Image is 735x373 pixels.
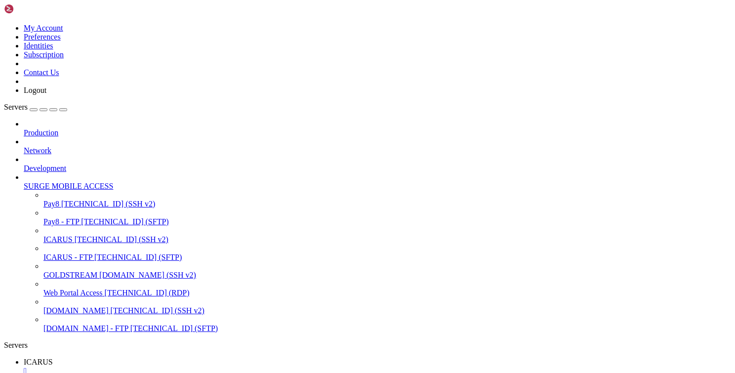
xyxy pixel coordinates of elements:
a: SURGE MOBILE ACCESS [24,182,731,191]
li: Development [24,155,731,173]
span: [TECHNICAL_ID] (RDP) [105,289,190,297]
li: Pay8 [TECHNICAL_ID] (SSH v2) [43,191,731,208]
span: Production [24,128,58,137]
a: Development [24,164,731,173]
a: Preferences [24,33,61,41]
span: [TECHNICAL_ID] (SSH v2) [111,306,204,315]
a: ICARUS - FTP [TECHNICAL_ID] (SFTP) [43,253,731,262]
a: Pay8 [TECHNICAL_ID] (SSH v2) [43,200,731,208]
a: Pay8 - FTP [TECHNICAL_ID] (SFTP) [43,217,731,226]
a: [DOMAIN_NAME] [TECHNICAL_ID] (SSH v2) [43,306,731,315]
div: (0, 1) [4,12,8,21]
span: ICARUS - FTP [43,253,92,261]
li: Pay8 - FTP [TECHNICAL_ID] (SFTP) [43,208,731,226]
span: Network [24,146,51,155]
a: Network [24,146,731,155]
a: Servers [4,103,67,111]
li: Web Portal Access [TECHNICAL_ID] (RDP) [43,280,731,297]
a: Identities [24,41,53,50]
span: Development [24,164,66,172]
span: Pay8 [43,200,59,208]
a: [DOMAIN_NAME] - FTP [TECHNICAL_ID] (SFTP) [43,324,731,333]
a: Subscription [24,50,64,59]
a: Web Portal Access [TECHNICAL_ID] (RDP) [43,289,731,297]
a: GOLDSTREAM [DOMAIN_NAME] (SSH v2) [43,271,731,280]
span: Servers [4,103,28,111]
x-row: Connecting [TECHNICAL_ID]... [4,4,606,12]
span: [DOMAIN_NAME] - FTP [43,324,128,332]
span: Pay8 - FTP [43,217,79,226]
img: Shellngn [4,4,61,14]
span: [DOMAIN_NAME] [43,306,109,315]
a: My Account [24,24,63,32]
span: [DOMAIN_NAME] (SSH v2) [99,271,196,279]
span: GOLDSTREAM [43,271,97,279]
span: [TECHNICAL_ID] (SSH v2) [75,235,168,244]
li: GOLDSTREAM [DOMAIN_NAME] (SSH v2) [43,262,731,280]
a: Production [24,128,731,137]
li: [DOMAIN_NAME] - FTP [TECHNICAL_ID] (SFTP) [43,315,731,333]
li: [DOMAIN_NAME] [TECHNICAL_ID] (SSH v2) [43,297,731,315]
li: Network [24,137,731,155]
span: ICARUS [24,358,53,366]
a: Logout [24,86,46,94]
span: Web Portal Access [43,289,103,297]
li: SURGE MOBILE ACCESS [24,173,731,333]
li: ICARUS [TECHNICAL_ID] (SSH v2) [43,226,731,244]
span: [TECHNICAL_ID] (SFTP) [81,217,168,226]
span: [TECHNICAL_ID] (SFTP) [94,253,182,261]
a: ICARUS [TECHNICAL_ID] (SSH v2) [43,235,731,244]
li: ICARUS - FTP [TECHNICAL_ID] (SFTP) [43,244,731,262]
li: Production [24,120,731,137]
a: Contact Us [24,68,59,77]
span: [TECHNICAL_ID] (SFTP) [130,324,218,332]
div: Servers [4,341,731,350]
span: [TECHNICAL_ID] (SSH v2) [61,200,155,208]
span: ICARUS [43,235,73,244]
span: SURGE MOBILE ACCESS [24,182,113,190]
